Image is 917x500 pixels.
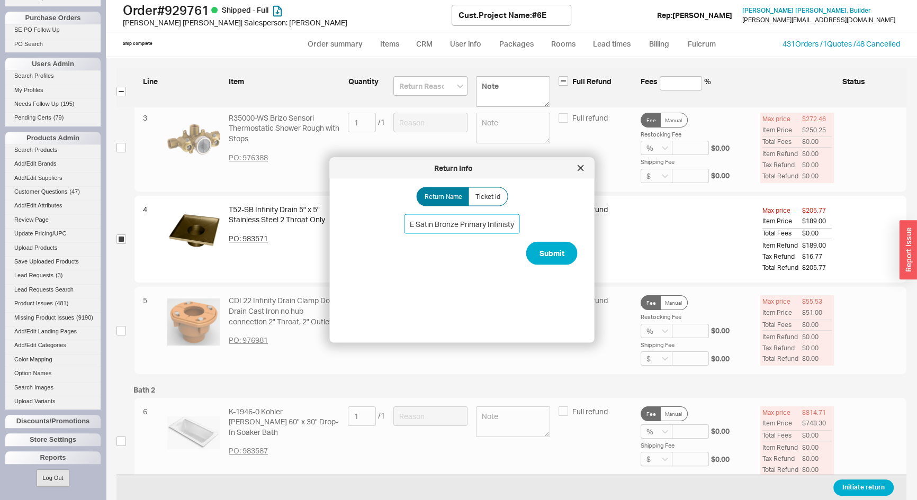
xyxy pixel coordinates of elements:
a: Review Page [5,214,101,225]
a: CRM [409,34,440,53]
span: Quantity [348,76,385,107]
span: ( 3 ) [56,272,62,278]
button: Submit [526,242,578,265]
a: Order summary [300,34,370,53]
a: Upload Products [5,242,101,253]
span: Missing Product Issues [14,314,74,321]
div: Users Admin [5,58,101,70]
a: Missing Product Issues(9190) [5,312,101,323]
input: Full Refund [559,76,568,86]
svg: open menu [457,84,463,88]
a: Upload Variants [5,396,101,407]
span: ( 481 ) [55,300,69,306]
div: Store Settings [5,433,101,446]
a: SE PO Follow Up [5,24,101,35]
a: Add/Edit Categories [5,340,101,351]
span: $0.00 [802,228,832,239]
a: Lead times [585,34,639,53]
span: ( 47 ) [69,188,80,195]
div: Bath 2 [133,385,906,395]
span: ( 195 ) [61,101,75,107]
button: Initiate return [833,479,894,496]
a: Add/Edit Suppliers [5,172,101,184]
a: Search Products [5,144,101,156]
span: Item Price [762,217,802,226]
span: Tax Refund [762,252,802,261]
span: Shipped - Full [222,5,268,14]
span: % [704,76,711,107]
div: Cust. Project Name : #6E [458,10,546,21]
span: Line [143,76,159,107]
a: Update Pricing/UPC [5,228,101,239]
a: Fulcrum [680,34,723,53]
span: Item Refund [762,241,802,250]
a: Customer Questions(47) [5,186,101,197]
div: Rep: [PERSON_NAME] [657,10,732,21]
span: $205.77 [802,263,832,272]
span: $189.00 [802,241,832,250]
span: Item [229,76,339,107]
span: PO: 983571 [229,234,268,243]
span: Pending Certs [14,114,51,121]
div: Reports [5,451,101,464]
span: Return Name [425,193,462,201]
span: Max price [762,206,802,215]
div: 4 [143,204,159,275]
a: Lead Requests(3) [5,270,101,281]
span: Total Refund [762,263,802,272]
a: User info [442,34,489,53]
a: Product Issues(481) [5,298,101,309]
a: Packages [491,34,541,53]
a: Search Profiles [5,70,101,81]
a: Add/Edit Attributes [5,200,101,211]
span: Submit [540,247,564,260]
div: T52-SB Infinity Drain 5" x 5" Stainless Steel 2 Throat Only [229,204,339,225]
span: Product Issues [14,300,53,306]
a: Option Names [5,368,101,379]
button: Log Out [37,469,69,487]
span: $189.00 [802,217,832,226]
span: Customer Questions [14,188,67,195]
span: ( 79 ) [53,114,64,121]
span: Fees [641,76,658,107]
span: Lead Requests [14,272,53,278]
span: Status [842,76,898,107]
div: Products Admin [5,132,101,144]
div: Discounts/Promotions [5,415,101,428]
div: Purchase Orders [5,12,101,24]
div: [PERSON_NAME][EMAIL_ADDRESS][DOMAIN_NAME] [742,16,895,24]
a: Search Images [5,382,101,393]
input: Return Reason [393,76,468,96]
a: PO Search [5,39,101,50]
a: Billing [641,34,678,53]
a: Color Mapping [5,354,101,365]
a: 431Orders /1Quotes /48 Cancelled [783,39,900,48]
span: Full Refund [572,76,612,87]
a: [PERSON_NAME] [PERSON_NAME], Builder [742,7,871,14]
a: Pending Certs(79) [5,112,101,123]
a: Save Uploaded Products [5,256,101,267]
span: Initiate return [842,481,885,494]
div: Return Info [335,163,572,174]
a: Add/Edit Brands [5,158,101,169]
span: [PERSON_NAME] [PERSON_NAME] , Builder [742,6,871,14]
a: Lead Requests Search [5,284,101,295]
span: Ticket Id [475,193,500,201]
span: ( 9190 ) [76,314,93,321]
div: [PERSON_NAME] [PERSON_NAME] | Salesperson: [PERSON_NAME] [123,17,452,28]
span: Total Fees [762,228,802,239]
a: Rooms [543,34,583,53]
img: aeead7eac8ff2e9c72222ac8fd9ad72ee7d11f0d-small_dnlib7 [167,204,220,257]
div: Ship complete [123,41,152,47]
span: $16.77 [802,252,832,261]
a: Needs Follow Up(195) [5,98,101,110]
a: Items [372,34,407,53]
a: My Profiles [5,85,101,96]
span: Needs Follow Up [14,101,59,107]
h1: Order # 929761 [123,3,452,17]
a: Add/Edit Landing Pages [5,326,101,337]
span: $205.77 [802,206,832,215]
